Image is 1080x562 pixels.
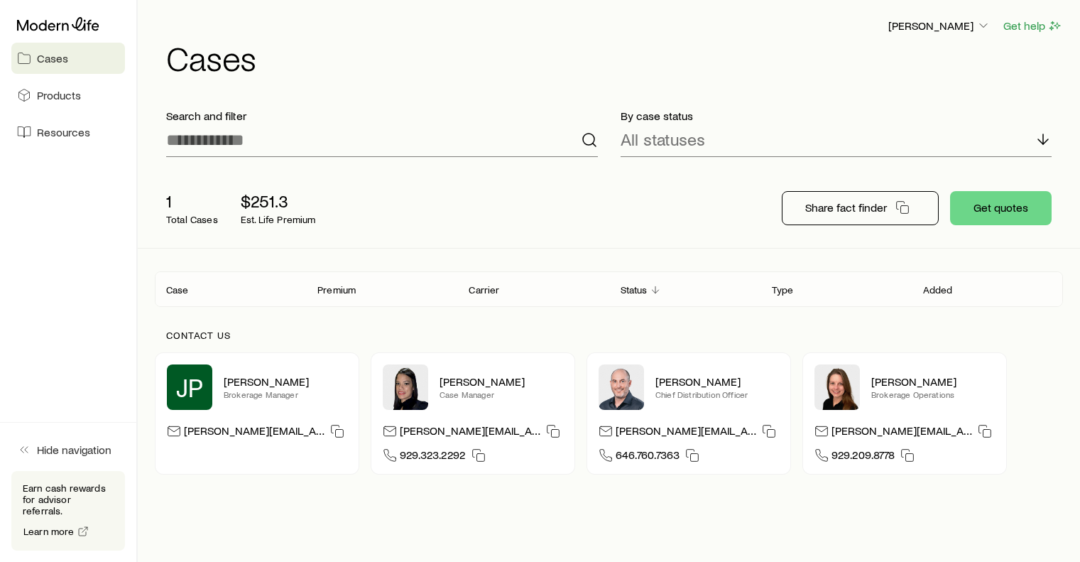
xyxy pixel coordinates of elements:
p: Type [772,284,794,296]
p: 1 [166,191,218,211]
p: [PERSON_NAME][EMAIL_ADDRESS][DOMAIN_NAME] [616,423,756,443]
p: Contact us [166,330,1052,341]
img: Elana Hasten [383,364,428,410]
a: Cases [11,43,125,74]
p: Premium [317,284,356,296]
p: Earn cash rewards for advisor referrals. [23,482,114,517]
a: Resources [11,117,125,148]
p: [PERSON_NAME] [440,374,563,389]
p: Search and filter [166,109,598,123]
p: [PERSON_NAME][EMAIL_ADDRESS][DOMAIN_NAME] [831,423,972,443]
button: Share fact finder [782,191,939,225]
p: Carrier [469,284,499,296]
span: Hide navigation [37,443,111,457]
p: Brokerage Operations [871,389,995,400]
span: Cases [37,51,68,65]
p: By case status [621,109,1052,123]
p: [PERSON_NAME] [871,374,995,389]
div: Client cases [155,271,1063,307]
p: [PERSON_NAME][EMAIL_ADDRESS][DOMAIN_NAME] [184,423,324,443]
span: 646.760.7363 [616,448,680,467]
button: Hide navigation [11,434,125,465]
img: Dan Pierson [599,364,644,410]
button: Get quotes [950,191,1052,225]
p: Case [166,284,189,296]
button: [PERSON_NAME] [888,18,991,35]
span: JP [176,373,203,401]
p: Added [923,284,953,296]
p: [PERSON_NAME] [655,374,779,389]
span: 929.323.2292 [400,448,466,467]
p: [PERSON_NAME][EMAIL_ADDRESS][DOMAIN_NAME] [400,423,540,443]
p: $251.3 [241,191,316,211]
span: 929.209.8778 [831,448,895,467]
p: [PERSON_NAME] [224,374,347,389]
img: Ellen Wall [814,364,860,410]
button: Get help [1003,18,1063,34]
a: Products [11,80,125,111]
p: Brokerage Manager [224,389,347,400]
span: Learn more [23,526,75,536]
span: Resources [37,125,90,139]
p: Est. Life Premium [241,214,316,225]
div: Earn cash rewards for advisor referrals.Learn more [11,471,125,551]
p: Chief Distribution Officer [655,389,779,400]
h1: Cases [166,40,1063,75]
span: Products [37,88,81,102]
p: Status [621,284,648,296]
p: All statuses [621,129,705,149]
p: Share fact finder [805,200,887,215]
p: Case Manager [440,389,563,400]
p: Total Cases [166,214,218,225]
p: [PERSON_NAME] [888,18,991,33]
